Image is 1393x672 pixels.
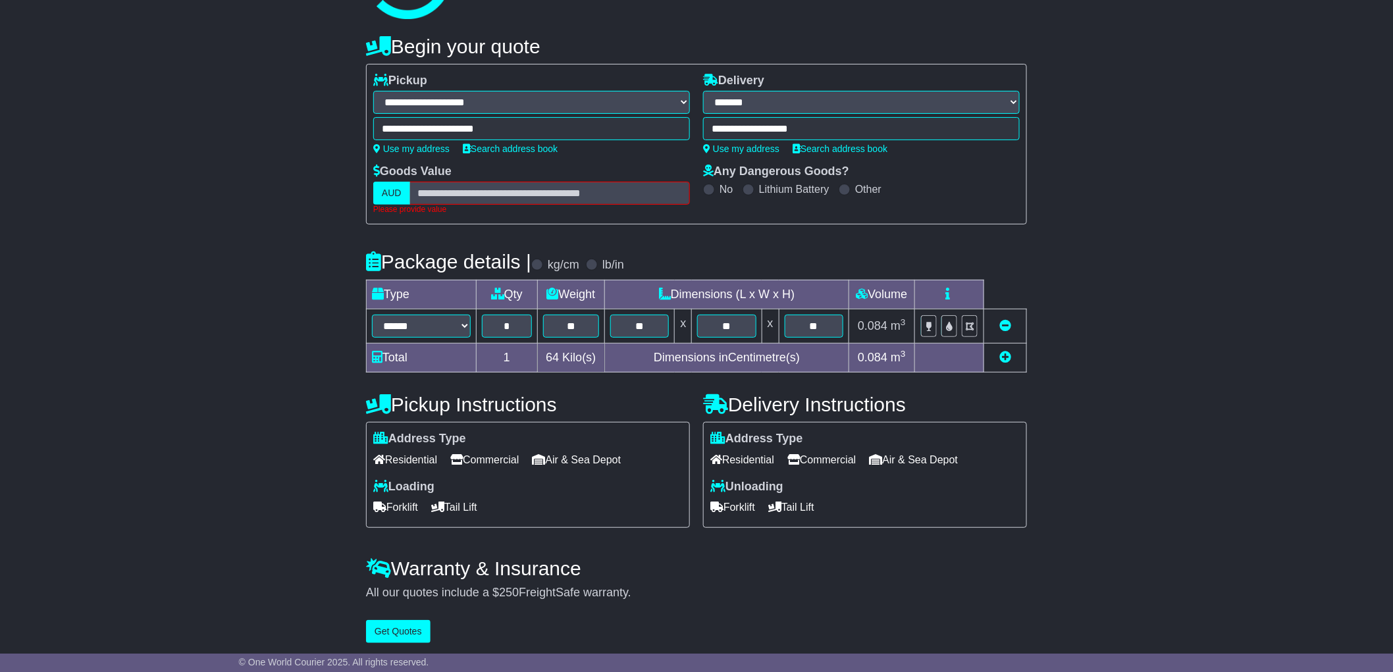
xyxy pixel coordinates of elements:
[703,143,779,154] a: Use my address
[901,317,906,327] sup: 3
[759,183,829,195] label: Lithium Battery
[787,450,856,470] span: Commercial
[710,432,803,446] label: Address Type
[703,74,764,88] label: Delivery
[373,480,434,494] label: Loading
[605,280,849,309] td: Dimensions (L x W x H)
[858,351,887,364] span: 0.084
[373,432,466,446] label: Address Type
[366,394,690,415] h4: Pickup Instructions
[710,450,774,470] span: Residential
[477,344,538,373] td: 1
[703,394,1027,415] h4: Delivery Instructions
[450,450,519,470] span: Commercial
[373,165,452,179] label: Goods Value
[366,586,1027,600] div: All our quotes include a $ FreightSafe warranty.
[762,309,779,343] td: x
[675,309,692,343] td: x
[710,497,755,517] span: Forklift
[463,143,558,154] a: Search address book
[710,480,783,494] label: Unloading
[366,557,1027,579] h4: Warranty & Insurance
[499,586,519,599] span: 250
[870,450,959,470] span: Air & Sea Depot
[239,657,429,667] span: © One World Courier 2025. All rights reserved.
[602,258,624,272] label: lb/in
[703,165,849,179] label: Any Dangerous Goods?
[720,183,733,195] label: No
[546,351,559,364] span: 64
[537,344,605,373] td: Kilo(s)
[373,182,410,205] label: AUD
[605,344,849,373] td: Dimensions in Centimetre(s)
[999,351,1011,364] a: Add new item
[533,450,621,470] span: Air & Sea Depot
[891,319,906,332] span: m
[477,280,538,309] td: Qty
[373,497,418,517] span: Forklift
[999,319,1011,332] a: Remove this item
[858,319,887,332] span: 0.084
[367,280,477,309] td: Type
[431,497,477,517] span: Tail Lift
[366,620,431,643] button: Get Quotes
[537,280,605,309] td: Weight
[367,344,477,373] td: Total
[855,183,881,195] label: Other
[373,450,437,470] span: Residential
[373,205,690,214] div: Please provide value
[901,349,906,359] sup: 3
[793,143,887,154] a: Search address book
[768,497,814,517] span: Tail Lift
[891,351,906,364] span: m
[849,280,914,309] td: Volume
[373,143,450,154] a: Use my address
[548,258,579,272] label: kg/cm
[366,251,531,272] h4: Package details |
[373,74,427,88] label: Pickup
[366,36,1027,57] h4: Begin your quote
